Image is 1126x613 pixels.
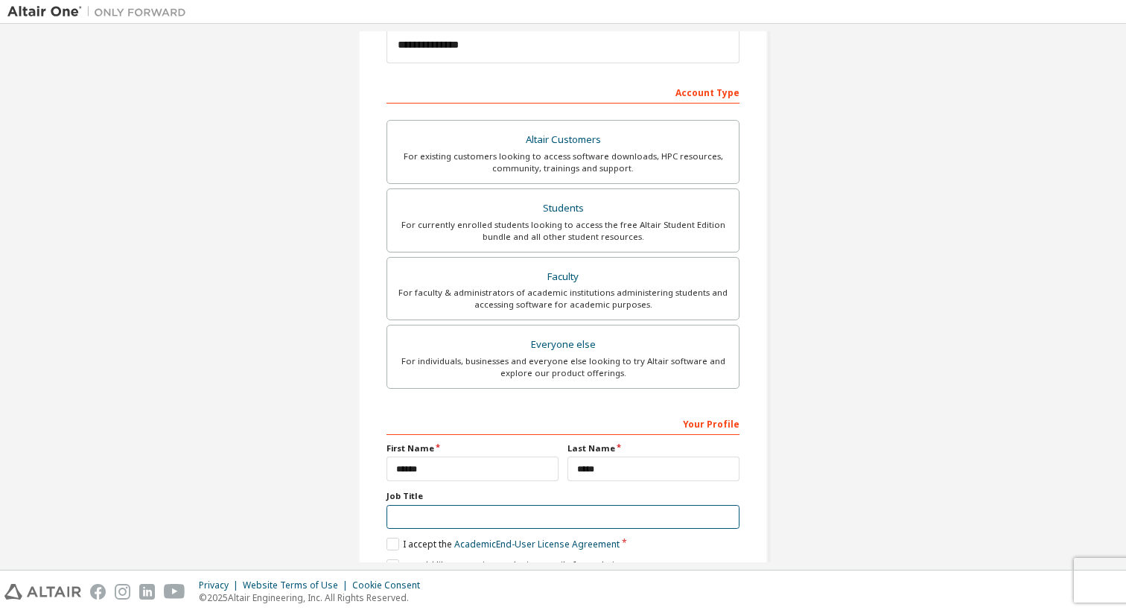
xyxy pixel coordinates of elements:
div: For individuals, businesses and everyone else looking to try Altair software and explore our prod... [396,355,730,379]
img: youtube.svg [164,584,185,600]
div: For faculty & administrators of academic institutions administering students and accessing softwa... [396,287,730,311]
img: linkedin.svg [139,584,155,600]
img: Altair One [7,4,194,19]
div: Faculty [396,267,730,288]
div: Your Profile [387,411,739,435]
div: Account Type [387,80,739,104]
label: Last Name [567,442,739,454]
label: First Name [387,442,559,454]
div: Altair Customers [396,130,730,150]
label: I would like to receive marketing emails from Altair [387,559,618,572]
label: Job Title [387,490,739,502]
div: Website Terms of Use [243,579,352,591]
img: instagram.svg [115,584,130,600]
img: altair_logo.svg [4,584,81,600]
div: Privacy [199,579,243,591]
div: Cookie Consent [352,579,429,591]
div: Students [396,198,730,219]
a: Academic End-User License Agreement [454,538,620,550]
div: For currently enrolled students looking to access the free Altair Student Edition bundle and all ... [396,219,730,243]
p: © 2025 Altair Engineering, Inc. All Rights Reserved. [199,591,429,604]
div: For existing customers looking to access software downloads, HPC resources, community, trainings ... [396,150,730,174]
img: facebook.svg [90,584,106,600]
label: I accept the [387,538,620,550]
div: Everyone else [396,334,730,355]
